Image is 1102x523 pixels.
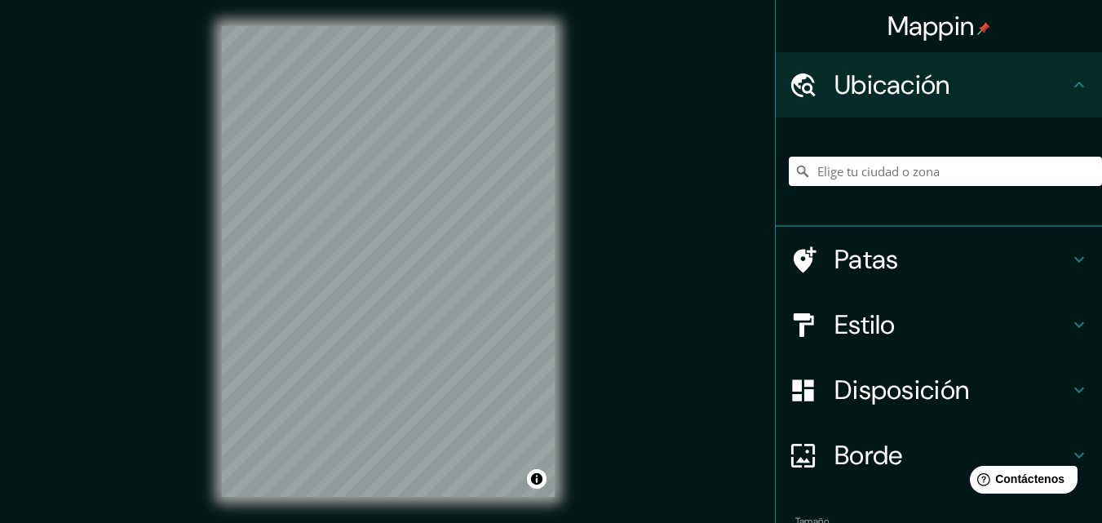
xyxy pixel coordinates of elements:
[776,292,1102,357] div: Estilo
[776,52,1102,117] div: Ubicación
[776,357,1102,423] div: Disposición
[977,22,990,35] img: pin-icon.png
[834,373,969,407] font: Disposición
[776,227,1102,292] div: Patas
[527,469,547,489] button: Activar o desactivar atribución
[222,26,555,497] canvas: Mapa
[834,68,950,102] font: Ubicación
[834,242,899,277] font: Patas
[957,459,1084,505] iframe: Lanzador de widgets de ayuda
[834,438,903,472] font: Borde
[834,308,896,342] font: Estilo
[789,157,1102,186] input: Elige tu ciudad o zona
[776,423,1102,488] div: Borde
[887,9,975,43] font: Mappin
